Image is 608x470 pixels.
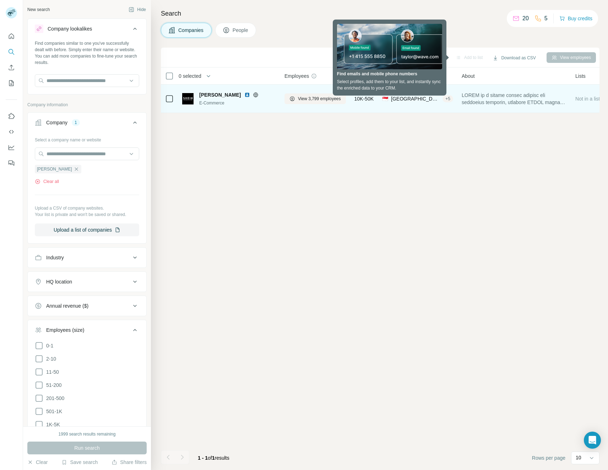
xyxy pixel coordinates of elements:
[382,72,408,80] span: HQ location
[575,72,586,80] span: Lists
[35,205,139,211] p: Upload a CSV of company websites.
[43,408,62,415] span: 501-1K
[112,459,147,466] button: Share filters
[72,119,80,126] div: 1
[522,14,529,23] p: 20
[462,72,475,80] span: About
[35,40,139,66] div: Find companies similar to one you've successfully dealt with before. Simply enter their name or w...
[178,27,204,34] span: Companies
[462,92,567,106] span: LOREM ip d sitame consec adipisc eli seddoeius temporin, utlabore ETDOL magnaal enimadm ven quisn...
[35,178,59,185] button: Clear all
[37,166,72,172] span: [PERSON_NAME]
[27,459,48,466] button: Clear
[43,355,56,362] span: 2-10
[198,455,229,461] span: results
[48,25,92,32] div: Company lookalikes
[43,368,59,376] span: 11-50
[532,454,565,461] span: Rows per page
[544,14,548,23] p: 5
[161,9,599,18] h4: Search
[28,273,146,290] button: HQ location
[28,322,146,341] button: Employees (size)
[6,125,17,138] button: Use Surfe API
[6,110,17,123] button: Use Surfe on LinkedIn
[198,455,208,461] span: 1 - 1
[46,254,64,261] div: Industry
[284,93,346,104] button: View 3,799 employees
[179,72,201,80] span: 0 selected
[46,326,84,334] div: Employees (size)
[6,45,17,58] button: Search
[59,431,116,437] div: 1999 search results remaining
[35,134,139,143] div: Select a company name or website
[199,100,276,106] div: E-Commerce
[559,13,592,23] button: Buy credits
[443,96,453,102] div: + 5
[576,454,581,461] p: 10
[391,95,440,102] span: [GEOGRAPHIC_DATA]
[46,302,88,309] div: Annual revenue ($)
[46,119,67,126] div: Company
[354,72,364,80] span: Size
[6,77,17,90] button: My lists
[28,249,146,266] button: Industry
[298,96,341,102] span: View 3,799 employees
[27,102,147,108] p: Company information
[6,30,17,43] button: Quick start
[584,432,601,449] div: Open Intercom Messenger
[284,72,309,80] span: Employees
[488,53,541,63] button: Download as CSV
[354,95,374,102] span: 10K-50K
[43,421,60,428] span: 1K-5K
[28,114,146,134] button: Company1
[244,92,250,98] img: LinkedIn logo
[27,6,50,13] div: New search
[61,459,98,466] button: Save search
[124,4,151,15] button: Hide
[35,211,139,218] p: Your list is private and won't be saved or shared.
[575,96,600,102] span: Not in a list
[233,27,249,34] span: People
[199,91,241,98] span: [PERSON_NAME]
[208,455,212,461] span: of
[43,395,64,402] span: 201-500
[182,93,194,104] img: Logo of Shein
[28,20,146,40] button: Company lookalikes
[212,455,215,461] span: 1
[46,278,72,285] div: HQ location
[6,61,17,74] button: Enrich CSV
[28,297,146,314] button: Annual revenue ($)
[43,342,53,349] span: 0-1
[6,157,17,169] button: Feedback
[382,95,388,102] span: 🇸🇬
[6,141,17,154] button: Dashboard
[43,382,62,389] span: 51-200
[35,223,139,236] button: Upload a list of companies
